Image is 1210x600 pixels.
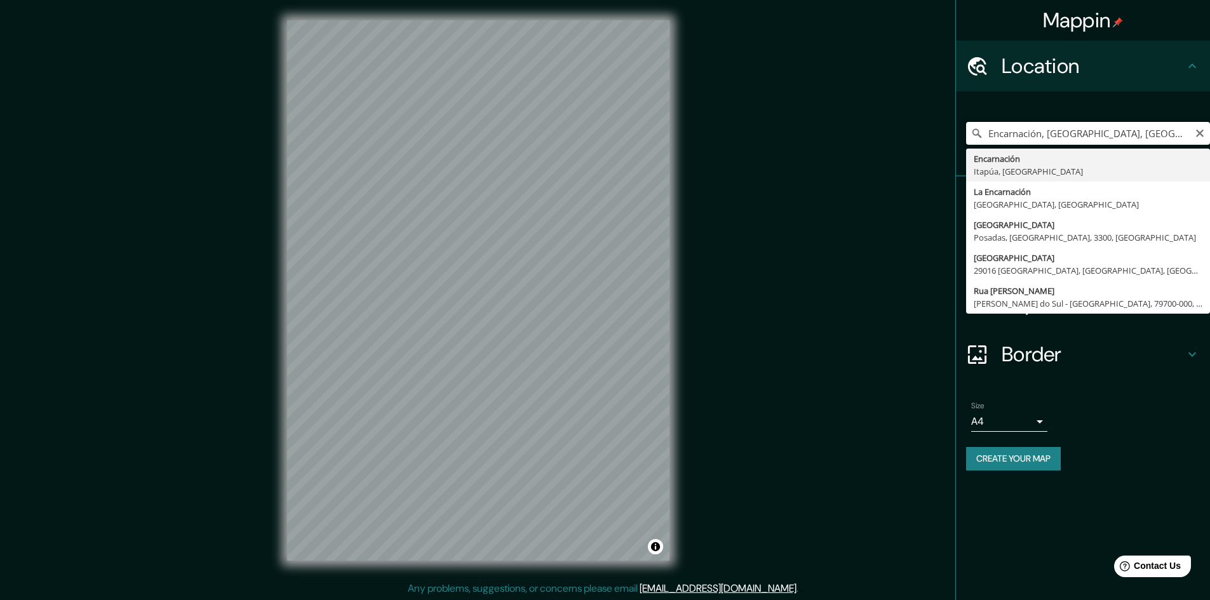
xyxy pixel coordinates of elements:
div: Encarnación [974,152,1202,165]
h4: Mappin [1043,8,1124,33]
div: Style [956,227,1210,278]
div: [GEOGRAPHIC_DATA] [974,251,1202,264]
img: pin-icon.png [1113,17,1123,27]
canvas: Map [287,20,669,561]
div: La Encarnación [974,185,1202,198]
div: [PERSON_NAME] do Sul - [GEOGRAPHIC_DATA], 79700-000, [GEOGRAPHIC_DATA] [974,297,1202,310]
div: 29016 [GEOGRAPHIC_DATA], [GEOGRAPHIC_DATA], [GEOGRAPHIC_DATA] [974,264,1202,277]
input: Pick your city or area [966,122,1210,145]
div: . [798,581,800,596]
div: [GEOGRAPHIC_DATA] [974,218,1202,231]
h4: Layout [1002,291,1185,316]
a: [EMAIL_ADDRESS][DOMAIN_NAME] [640,582,797,595]
div: Posadas, [GEOGRAPHIC_DATA], 3300, [GEOGRAPHIC_DATA] [974,231,1202,244]
button: Clear [1195,126,1205,138]
iframe: Help widget launcher [1097,550,1196,586]
button: Toggle attribution [648,539,663,554]
p: Any problems, suggestions, or concerns please email . [408,581,798,596]
div: A4 [971,411,1047,432]
h4: Border [1002,342,1185,367]
div: Pins [956,177,1210,227]
label: Size [971,401,985,411]
div: Border [956,329,1210,380]
h4: Location [1002,53,1185,79]
div: Location [956,41,1210,91]
div: [GEOGRAPHIC_DATA], [GEOGRAPHIC_DATA] [974,198,1202,211]
button: Create your map [966,447,1061,470]
div: . [800,581,803,596]
div: Layout [956,278,1210,329]
div: Itapúa, [GEOGRAPHIC_DATA] [974,165,1202,178]
div: Rua [PERSON_NAME] [974,284,1202,297]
